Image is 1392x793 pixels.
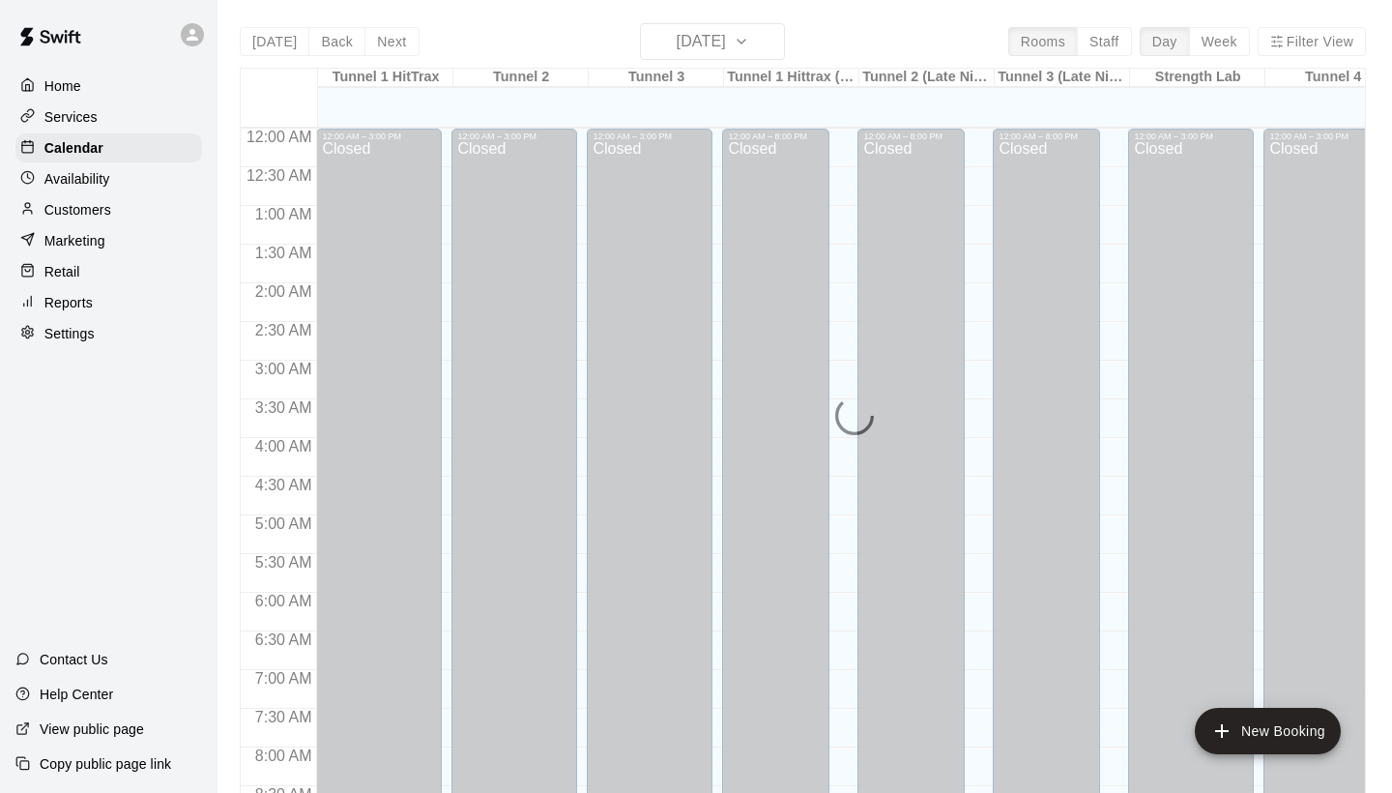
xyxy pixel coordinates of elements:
[44,324,95,343] p: Settings
[724,69,859,87] div: Tunnel 1 Hittrax (Late Night)
[250,322,317,338] span: 2:30 AM
[250,245,317,261] span: 1:30 AM
[40,685,113,704] p: Help Center
[250,670,317,687] span: 7:00 AM
[999,132,1094,141] div: 12:00 AM – 8:00 PM
[1130,69,1265,87] div: Strength Lab
[15,257,202,286] a: Retail
[15,133,202,162] a: Calendar
[44,138,103,158] p: Calendar
[15,319,202,348] a: Settings
[1269,132,1383,141] div: 12:00 AM – 3:00 PM
[453,69,589,87] div: Tunnel 2
[44,169,110,189] p: Availability
[250,748,317,764] span: 8:00 AM
[728,132,824,141] div: 12:00 AM – 8:00 PM
[250,438,317,455] span: 4:00 AM
[40,650,108,669] p: Contact Us
[15,164,202,193] a: Availability
[250,554,317,571] span: 5:30 AM
[322,132,436,141] div: 12:00 AM – 3:00 PM
[242,167,317,184] span: 12:30 AM
[250,361,317,377] span: 3:00 AM
[589,69,724,87] div: Tunnel 3
[15,226,202,255] a: Marketing
[44,262,80,281] p: Retail
[995,69,1130,87] div: Tunnel 3 (Late Night)
[250,206,317,222] span: 1:00 AM
[242,129,317,145] span: 12:00 AM
[457,132,571,141] div: 12:00 AM – 3:00 PM
[15,195,202,224] a: Customers
[40,754,171,774] p: Copy public page link
[15,103,202,132] a: Services
[250,399,317,416] span: 3:30 AM
[593,132,707,141] div: 12:00 AM – 3:00 PM
[250,593,317,609] span: 6:00 AM
[44,293,93,312] p: Reports
[250,477,317,493] span: 4:30 AM
[44,107,98,127] p: Services
[15,288,202,317] a: Reports
[44,231,105,250] p: Marketing
[250,631,317,648] span: 6:30 AM
[318,69,453,87] div: Tunnel 1 HitTrax
[1195,708,1341,754] button: add
[44,76,81,96] p: Home
[44,200,111,220] p: Customers
[250,709,317,725] span: 7:30 AM
[250,283,317,300] span: 2:00 AM
[863,132,959,141] div: 12:00 AM – 8:00 PM
[1134,132,1248,141] div: 12:00 AM – 3:00 PM
[250,515,317,532] span: 5:00 AM
[40,720,144,739] p: View public page
[859,69,995,87] div: Tunnel 2 (Late Night)
[15,72,202,101] a: Home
